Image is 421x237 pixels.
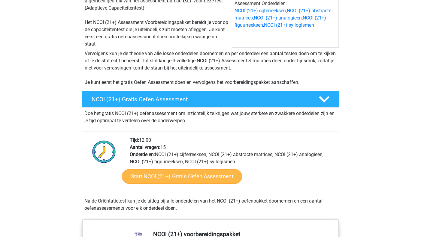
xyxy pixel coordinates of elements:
b: Tijd: [130,137,139,143]
h4: NCOI (21+) Gratis Oefen Assessment [92,96,309,103]
img: Klok [89,137,119,167]
div: Na de Oriëntatietest kun je de uitleg bij alle onderdelen van het NCOI (21+)-oefenpakket doorneme... [82,197,339,212]
b: Aantal vragen: [130,144,160,150]
a: NCOI (21+) cijferreeksen [235,8,286,13]
a: NCOI (21+) Gratis Oefen Assessment [80,91,341,108]
a: Start NCOI (21+) Gratis Oefen Assessment [122,169,242,184]
div: Vervolgens kun je de theorie van alle losse onderdelen doornemen en per onderdeel een aantal test... [82,50,339,86]
a: NCOI (21+) syllogismen [264,22,314,28]
div: 12:00 15 NCOI (21+) cijferreeksen, NCOI (21+) abstracte matrices, NCOI (21+) analogieen, NCOI (21... [125,137,338,190]
b: Onderdelen: [130,152,155,157]
a: NCOI (21+) analogieen [254,15,302,21]
div: Doe het gratis NCOI (21+) oefenassessment om inzichtelijk te krijgen wat jouw sterkere en zwakker... [82,108,339,124]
